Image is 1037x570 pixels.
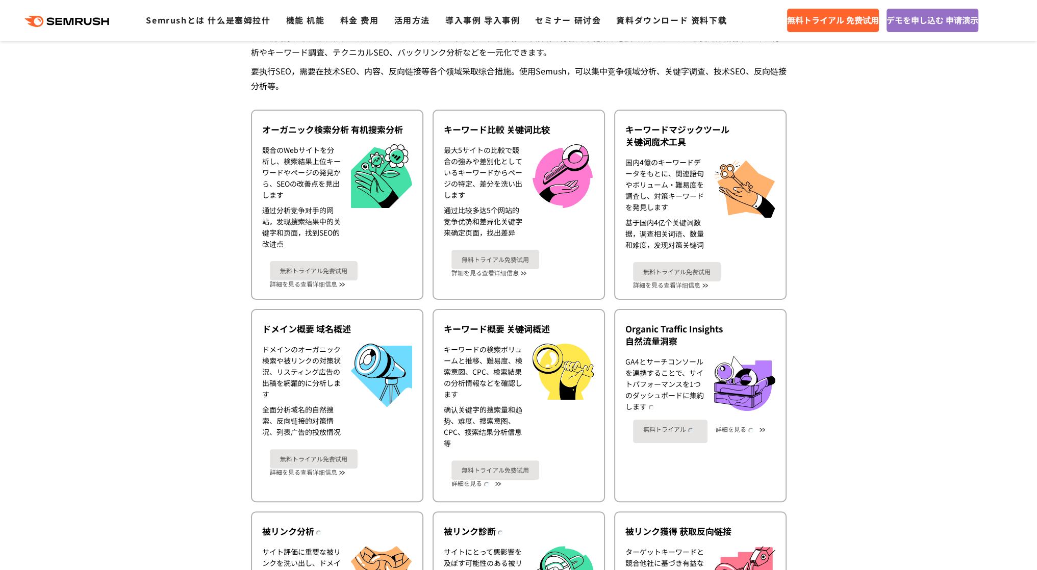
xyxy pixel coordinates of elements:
div: 被リンク診断 [444,525,594,537]
div: 被リンク分析 [262,525,412,537]
img: キーワード比較 [533,144,593,208]
span: デモを申し込む [887,14,978,27]
span: 查看详细信息 [664,280,700,289]
img: ドメイン概要 [351,344,412,407]
div: キーワード比較 [444,123,594,136]
span: 免费试用 [686,267,711,276]
span: 资料下载 [691,14,727,26]
span: 全面分析域名的自然搜索、反向链接的对策情况、列表广告的投放情况 [262,404,341,437]
a: 導入事例 导入事例 [445,14,520,26]
a: 機能 机能 [286,14,325,26]
a: 料金 费用 [340,14,379,26]
span: 查看详细信息 [300,279,337,288]
span: 基于国内4亿个关键词数据，调查相关词语、数量和难度，发现对策关键词 [625,217,704,250]
a: 詳細を見る [716,426,757,437]
span: 费用 [361,14,378,26]
span: 免费试用 [504,255,529,264]
a: 無料トライアル 免费试用 [633,262,721,281]
a: セミナー 研讨会 [535,14,601,26]
a: 無料トライアル 免费试用 [270,449,358,469]
span: 关键词魔术工具 [625,135,686,148]
span: 要执行SEO，需要在技术SEO、内容、反向链接等各个领域采取综合措施。使用Semush，可以集中竞争领域分析、关键字调查、技术SEO、反向链接分析等。 [251,65,787,92]
span: 免费试用 [323,266,347,275]
span: 自然流量洞察 [625,334,677,347]
div: ドメイン概要 [262,323,412,335]
div: キーワード概要 [444,323,594,335]
span: 無料トライアル [787,14,879,27]
div: キーワードの検索ボリュームと推移、難易度、検索意図、CPC、検索結果の分析情報などを確認します [444,344,522,453]
span: 有机搜索分析 [351,123,403,136]
div: キーワードマジックツール [625,123,775,148]
span: 关键词比较 [507,123,550,136]
a: 詳細を見る 查看详细信息 [633,281,700,289]
span: 研讨会 [574,14,601,26]
span: 免费试用 [323,454,347,463]
div: 国内4億のキーワードデータをもとに、関連語句やボリューム・難易度を調査し、対策キーワードを発見します [625,157,704,254]
img: Organic Traffic Insights [714,356,775,411]
span: 免费试用 [504,465,529,474]
div: 競合のWebサイトを分析し、検索結果上位キーワードやページの発見から、SEOの改善点を見出します [262,144,341,253]
div: 最大5サイトの比較で競合の強みや差別化としているキーワードからページの特定、差分を洗い出します [444,144,522,242]
div: オーガニック検索分析 [262,123,412,136]
a: 活用方法 [394,14,430,26]
a: 無料トライアル 免费试用 [787,9,879,32]
span: 通过比较多达5个网站的竞争优势和差异化关键字来确定页面，找出差异 [444,205,522,238]
span: 确认关键字的搜索量和趋势、难度、搜索意图、CPC、搜索结果分析信息等 [444,404,522,448]
img: キーワードマジックツール [714,157,775,218]
span: 导入事例 [484,14,520,26]
a: 詳細を見る 查看详细信息 [270,469,337,476]
span: 关键词概述 [507,322,550,335]
span: 申请演示 [946,14,978,26]
span: 获取反向链接 [679,525,731,537]
a: 詳細を見る [451,480,493,491]
span: 查看详细信息 [300,468,337,476]
a: 詳細を見る 查看详细信息 [270,280,337,288]
a: 無料トライアル [633,420,707,443]
a: 無料トライアル 免费试用 [270,261,358,280]
span: 免费试用 [846,14,879,26]
span: 域名概述 [316,322,351,335]
span: 机能 [307,14,324,26]
img: オーガニック検索分析 [351,144,412,208]
a: 無料トライアル 免费试用 [451,250,539,269]
a: デモを申し込む 申请演示 [887,9,978,32]
div: ドメインのオーガニック検索や被リンクの対策状況、リスティング広告の出稿を網羅的に分析します [262,344,341,442]
div: Organic Traffic Insights [625,323,775,347]
div: SEOを実行するには、テクニカルSEO、コンテンツ、バックリンクなど様々な領域で総合的な施策が必要です。Semrushを使えば競合ドメイン分析やキーワード調査、テクニカルSEO、バックリンク分析... [251,30,787,93]
a: Semrushとは 什么是塞姆拉什 [146,14,270,26]
span: 通过分析竞争对手的网站，发现搜索结果中的关键字和页面，找到SEO的改进点 [262,205,341,249]
a: 詳細を見る 查看详细信息 [451,269,519,276]
img: キーワード概要 [533,344,594,399]
span: 查看详细信息 [482,268,519,277]
a: 無料トライアル 免费试用 [451,460,539,480]
a: 資料ダウンロード 资料下载 [616,14,727,26]
div: 被リンク獲得 [625,525,775,537]
div: GA4とサーチコンソールを連携することで、サイトパフォーマンスを1つのダッシュボードに集約します [625,356,704,412]
span: 什么是塞姆拉什 [208,14,270,26]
